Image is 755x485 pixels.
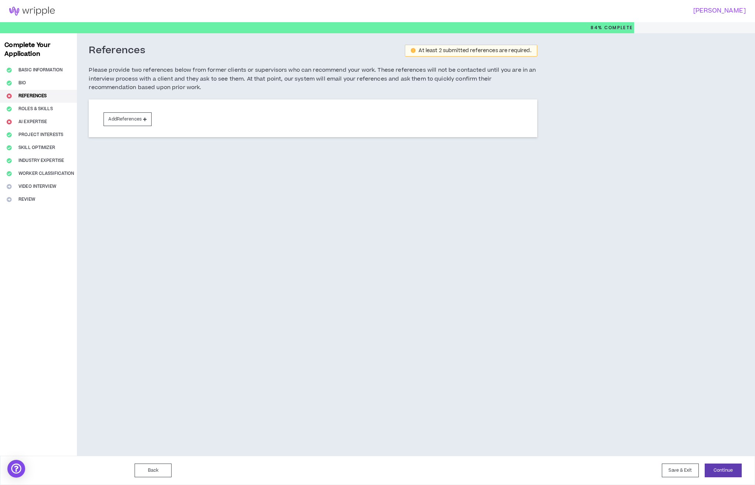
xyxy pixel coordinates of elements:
[419,48,531,53] div: At least 2 submitted references are required.
[411,48,416,53] span: exclamation-circle
[662,464,699,477] button: Save & Exit
[373,7,746,14] h3: [PERSON_NAME]
[135,464,172,477] button: Back
[602,24,633,31] span: Complete
[104,112,152,126] button: AddReferences
[705,464,742,477] button: Continue
[1,41,75,58] h3: Complete Your Application
[89,44,145,57] h3: References
[7,460,25,478] div: Open Intercom Messenger
[89,66,537,92] h5: Please provide two references below from former clients or supervisors who can recommend your wor...
[590,22,633,33] p: 84%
